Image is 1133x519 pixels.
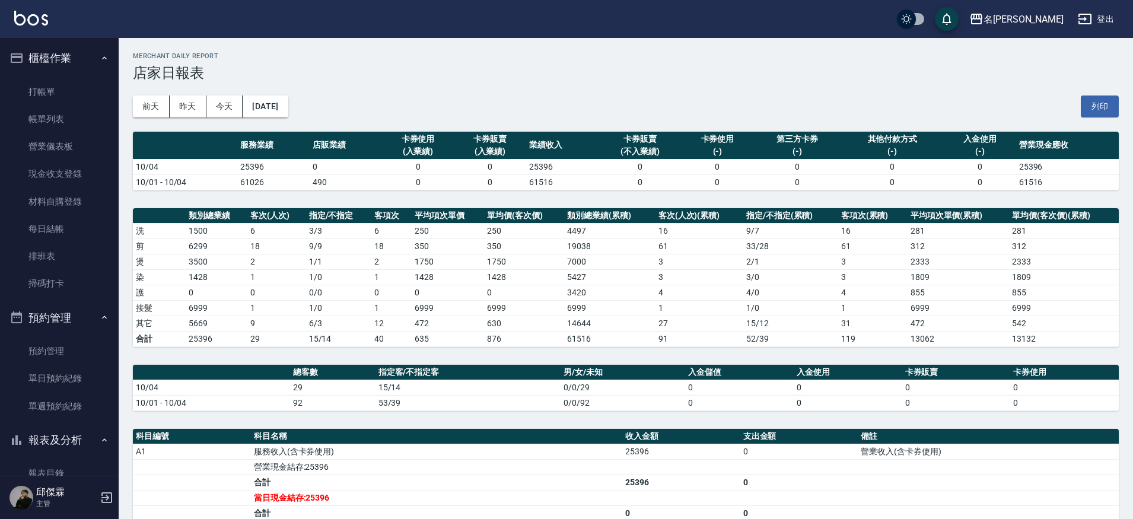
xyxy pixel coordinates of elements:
td: 1750 [484,254,564,269]
th: 指定/不指定(累積) [743,208,838,224]
td: 10/01 - 10/04 [133,395,290,410]
a: 報表目錄 [5,460,114,487]
td: 6999 [484,300,564,316]
a: 單日預約紀錄 [5,365,114,392]
div: (-) [685,145,751,158]
th: 服務業績 [237,132,310,160]
td: 14644 [564,316,655,331]
td: 0 [454,174,526,190]
td: 合計 [133,331,186,346]
td: 1 [371,300,412,316]
td: 6999 [564,300,655,316]
th: 科目編號 [133,429,251,444]
td: 0 [484,285,564,300]
th: 單均價(客次價) [484,208,564,224]
button: 報表及分析 [5,425,114,456]
td: 10/01 - 10/04 [133,174,237,190]
div: (入業績) [385,145,451,158]
td: 1809 [908,269,1010,285]
td: 3 / 3 [306,223,372,238]
td: 0 [371,285,412,300]
td: 15 / 12 [743,316,838,331]
td: 1 / 1 [306,254,372,269]
th: 入金儲值 [685,365,794,380]
td: 1 [247,269,306,285]
div: (-) [947,145,1013,158]
td: 3 [838,269,908,285]
td: 0/0/92 [561,395,685,410]
a: 打帳單 [5,78,114,106]
td: 9 / 7 [743,223,838,238]
td: 472 [908,316,1010,331]
td: 0 [682,159,754,174]
td: 3420 [564,285,655,300]
td: 29 [290,380,375,395]
td: 6999 [186,300,247,316]
th: 營業現金應收 [1016,132,1119,160]
td: 0 [902,395,1011,410]
th: 店販業績 [310,132,382,160]
td: 0 [1010,395,1119,410]
td: 0/0/29 [561,380,685,395]
td: 6 [371,223,412,238]
td: 0 [599,159,682,174]
td: 19038 [564,238,655,254]
td: 3 / 0 [743,269,838,285]
div: (-) [756,145,838,158]
td: 91 [655,331,743,346]
div: (不入業績) [601,145,679,158]
td: 0 [454,159,526,174]
td: 281 [908,223,1010,238]
td: 1 [247,300,306,316]
td: 53/39 [375,395,561,410]
td: 2 / 1 [743,254,838,269]
button: 櫃檯作業 [5,43,114,74]
td: 312 [908,238,1010,254]
div: 卡券使用 [685,133,751,145]
th: 客次(人次)(累積) [655,208,743,224]
button: 預約管理 [5,303,114,333]
td: 25396 [237,159,310,174]
td: 0 [902,380,1011,395]
td: 2 [247,254,306,269]
a: 帳單列表 [5,106,114,133]
td: 2333 [908,254,1010,269]
td: 61516 [564,331,655,346]
td: 855 [1009,285,1119,300]
td: 5669 [186,316,247,331]
a: 每日結帳 [5,215,114,243]
th: 客次(人次) [247,208,306,224]
td: 12 [371,316,412,331]
td: 4497 [564,223,655,238]
td: 6 [247,223,306,238]
td: 0 [247,285,306,300]
td: 4 [655,285,743,300]
td: 472 [412,316,484,331]
div: (入業績) [457,145,523,158]
td: 4 [838,285,908,300]
img: Person [9,486,33,510]
th: 類別總業績 [186,208,247,224]
h2: Merchant Daily Report [133,52,1119,60]
a: 材料自購登錄 [5,188,114,215]
img: Logo [14,11,48,26]
td: 16 [655,223,743,238]
td: 燙 [133,254,186,269]
td: 18 [371,238,412,254]
th: 支出金額 [740,429,858,444]
td: 1428 [412,269,484,285]
th: 客項次(累積) [838,208,908,224]
td: A1 [133,444,251,459]
th: 卡券使用 [1010,365,1119,380]
td: 25396 [526,159,599,174]
td: 2 [371,254,412,269]
td: 61516 [1016,174,1119,190]
td: 10/04 [133,380,290,395]
a: 營業儀表板 [5,133,114,160]
td: 542 [1009,316,1119,331]
h5: 邱傑霖 [36,486,97,498]
td: 350 [484,238,564,254]
td: 855 [908,285,1010,300]
td: 0 [310,159,382,174]
button: 前天 [133,95,170,117]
